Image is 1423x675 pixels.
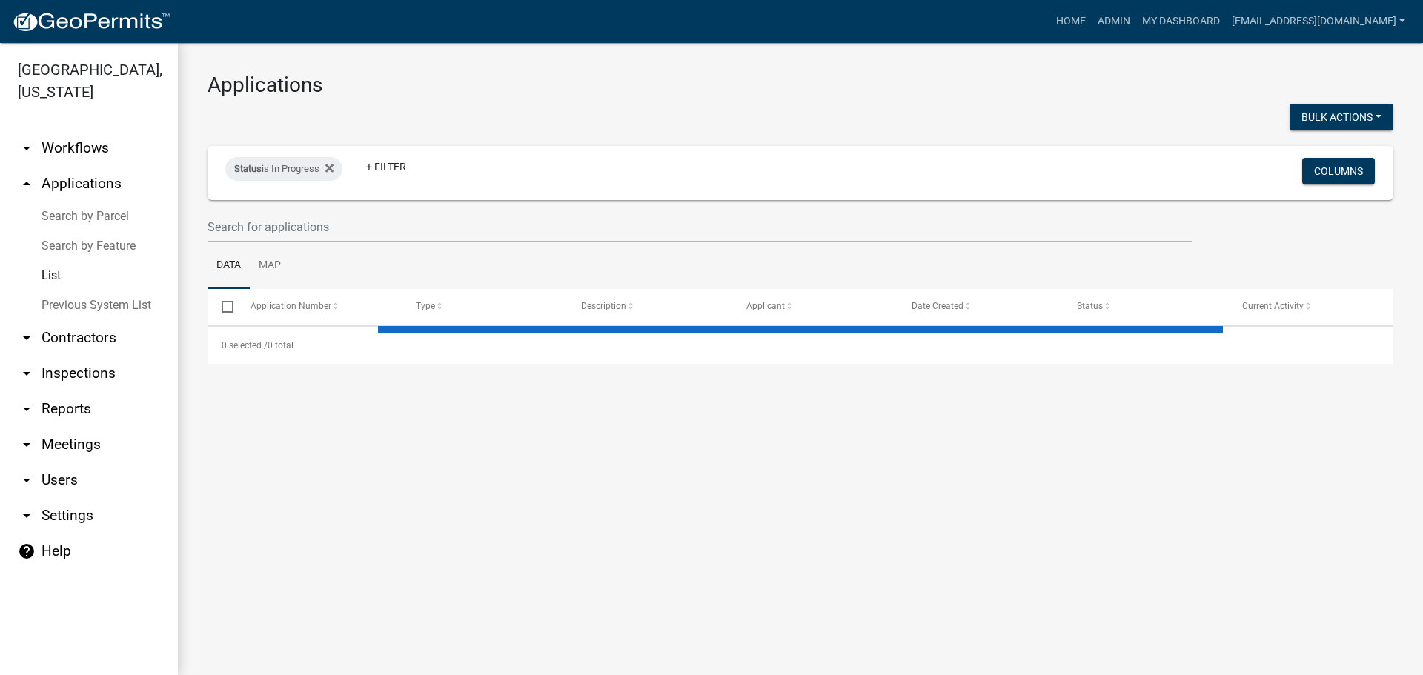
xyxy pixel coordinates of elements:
[18,471,36,489] i: arrow_drop_down
[581,301,626,311] span: Description
[1050,7,1092,36] a: Home
[416,301,435,311] span: Type
[208,327,1393,364] div: 0 total
[354,153,418,180] a: + Filter
[1077,301,1103,311] span: Status
[251,301,331,311] span: Application Number
[898,289,1063,325] datatable-header-cell: Date Created
[250,242,290,290] a: Map
[1063,289,1228,325] datatable-header-cell: Status
[234,163,262,174] span: Status
[401,289,566,325] datatable-header-cell: Type
[18,400,36,418] i: arrow_drop_down
[1242,301,1304,311] span: Current Activity
[18,139,36,157] i: arrow_drop_down
[18,365,36,382] i: arrow_drop_down
[1290,104,1393,130] button: Bulk Actions
[1136,7,1226,36] a: My Dashboard
[222,340,268,350] span: 0 selected /
[567,289,732,325] datatable-header-cell: Description
[1302,158,1375,184] button: Columns
[732,289,898,325] datatable-header-cell: Applicant
[1226,7,1411,36] a: [EMAIL_ADDRESS][DOMAIN_NAME]
[208,289,236,325] datatable-header-cell: Select
[236,289,401,325] datatable-header-cell: Application Number
[18,542,36,560] i: help
[208,242,250,290] a: Data
[208,212,1192,242] input: Search for applications
[225,157,342,181] div: is In Progress
[18,175,36,193] i: arrow_drop_up
[1228,289,1393,325] datatable-header-cell: Current Activity
[18,507,36,525] i: arrow_drop_down
[1092,7,1136,36] a: Admin
[208,73,1393,98] h3: Applications
[746,301,785,311] span: Applicant
[18,329,36,347] i: arrow_drop_down
[18,436,36,453] i: arrow_drop_down
[912,301,963,311] span: Date Created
